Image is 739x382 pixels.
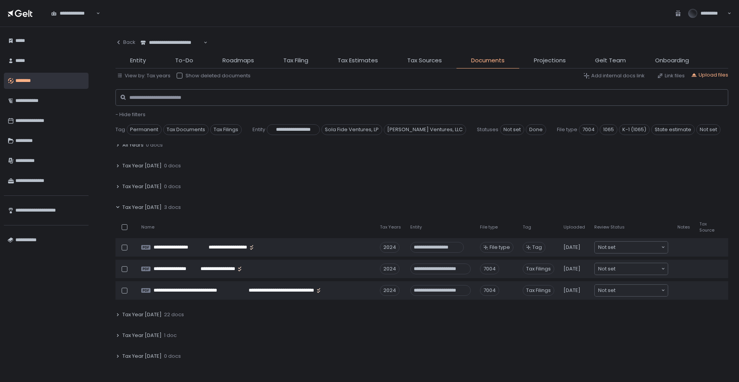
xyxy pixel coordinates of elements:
span: Projections [534,56,566,65]
span: Permanent [127,124,162,135]
input: Search for option [615,265,660,273]
span: File type [480,224,498,230]
span: State estimate [651,124,695,135]
span: [DATE] [563,287,580,294]
div: 7004 [480,264,499,274]
span: 1065 [600,124,617,135]
span: Documents [471,56,505,65]
span: 22 docs [164,311,184,318]
span: Tax Year [DATE] [122,353,162,360]
span: Not set [598,244,615,251]
span: File type [557,126,577,133]
span: Tag [115,126,125,133]
span: [DATE] [563,244,580,251]
span: Sola Fide Ventures, LP [321,124,382,135]
span: File type [490,244,510,251]
span: Tax Documents [163,124,209,135]
span: Tax Estimates [338,56,378,65]
div: Search for option [595,263,668,275]
span: Statuses [477,126,498,133]
button: - Hide filters [115,111,145,118]
span: K-1 (1065) [619,124,650,135]
span: Tax Source [699,221,714,233]
span: 7004 [579,124,598,135]
span: Not set [598,265,615,273]
span: Entity [130,56,146,65]
span: Roadmaps [222,56,254,65]
span: 0 docs [164,183,181,190]
button: View by: Tax years [117,72,171,79]
div: Search for option [595,242,668,253]
button: Link files [657,72,685,79]
div: Search for option [595,285,668,296]
span: Review Status [594,224,625,230]
span: Not set [598,287,615,294]
span: [DATE] [563,265,580,272]
span: 1 doc [164,332,177,339]
div: 2024 [380,285,400,296]
span: Done [526,124,546,135]
input: Search for option [615,244,660,251]
span: Tax Years [380,224,401,230]
button: Upload files [691,72,728,78]
span: To-Do [175,56,193,65]
input: Search for option [615,287,660,294]
span: Onboarding [655,56,689,65]
span: Uploaded [563,224,585,230]
span: Tax Filings [210,124,242,135]
div: 2024 [380,242,400,253]
span: [PERSON_NAME] Ventures, LLC [384,124,466,135]
span: Tax Year [DATE] [122,311,162,318]
span: 3 docs [164,204,181,211]
span: All Years [122,142,144,148]
span: Tax Year [DATE] [122,332,162,339]
span: Tax Filings [523,285,554,296]
span: 0 docs [164,162,181,169]
span: 0 docs [164,353,181,360]
span: Name [141,224,154,230]
span: Tax Year [DATE] [122,183,162,190]
span: Gelt Team [595,56,626,65]
span: Tax Filings [523,264,554,274]
span: Not set [696,124,721,135]
div: Search for option [46,5,100,22]
span: Notes [677,224,690,230]
div: 2024 [380,264,400,274]
span: Entity [410,224,422,230]
div: 7004 [480,285,499,296]
span: Tax Year [DATE] [122,162,162,169]
div: Search for option [135,35,207,51]
span: Tax Sources [407,56,442,65]
input: Search for option [202,39,203,47]
span: Not set [500,124,524,135]
span: Tax Filing [283,56,308,65]
span: Tag [532,244,542,251]
span: Entity [252,126,265,133]
span: 0 docs [146,142,163,148]
div: Back [115,39,135,46]
span: Tag [523,224,531,230]
button: Add internal docs link [584,72,645,79]
span: Tax Year [DATE] [122,204,162,211]
button: Back [115,35,135,50]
